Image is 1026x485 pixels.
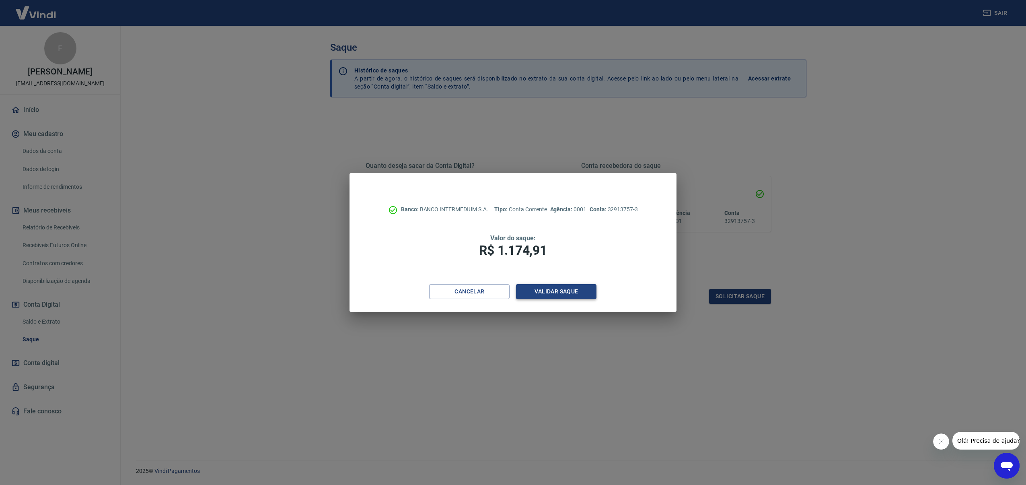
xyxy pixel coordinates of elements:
iframe: Botão para abrir a janela de mensagens [994,453,1020,479]
span: Valor do saque: [490,234,535,242]
p: 32913757-3 [590,205,638,214]
button: Cancelar [429,284,510,299]
iframe: Mensagem da empresa [952,432,1020,450]
p: BANCO INTERMEDIUM S.A. [401,205,488,214]
button: Validar saque [516,284,596,299]
iframe: Fechar mensagem [933,433,949,450]
span: Agência: [550,206,574,213]
span: Tipo: [494,206,509,213]
span: Conta: [590,206,608,213]
p: Conta Corrente [494,205,547,214]
span: Olá! Precisa de ajuda? [5,6,68,12]
p: 0001 [550,205,586,214]
span: Banco: [401,206,420,213]
span: R$ 1.174,91 [479,243,547,258]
